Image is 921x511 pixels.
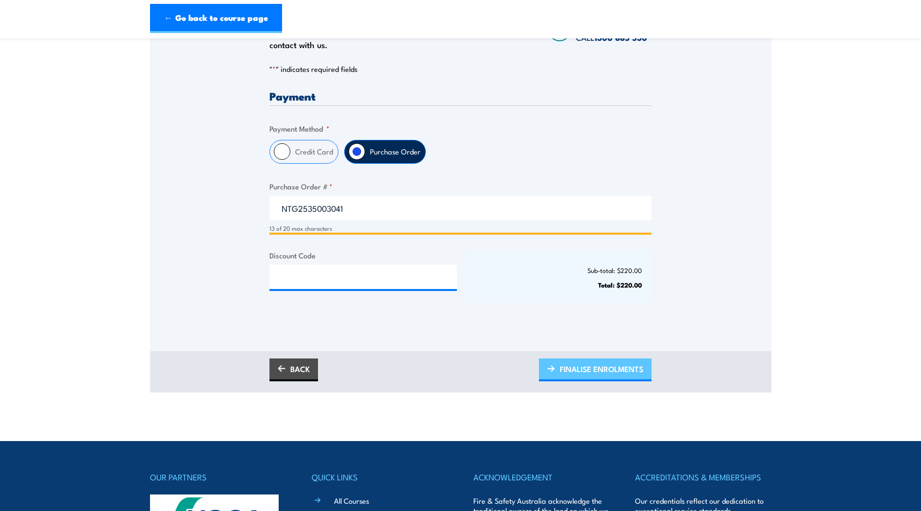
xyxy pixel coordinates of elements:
a: ← Go back to course page [150,4,282,33]
h4: QUICK LINKS [312,470,448,484]
p: Sub-total: $220.00 [474,267,642,274]
a: All Courses [334,495,369,506]
a: BACK [269,358,318,381]
h4: ACCREDITATIONS & MEMBERSHIPS [635,470,771,484]
label: Discount Code [269,250,457,261]
span: Speak to a specialist CALL [576,17,652,43]
a: FINALISE ENROLMENTS [539,358,652,381]
label: Purchase Order # [269,181,652,192]
h4: OUR PARTNERS [150,470,286,484]
h4: ACKNOWLEDGEMENT [473,470,609,484]
div: 13 of 20 max characters [269,224,652,233]
p: " " indicates required fields [269,64,652,74]
label: Purchase Order [365,140,425,163]
strong: Total: $220.00 [598,280,642,290]
legend: Payment Method [269,123,330,134]
span: FINALISE ENROLMENTS [560,356,643,382]
label: Credit Card [290,140,338,163]
h3: Payment [269,90,652,102]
